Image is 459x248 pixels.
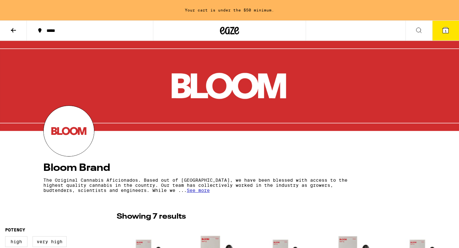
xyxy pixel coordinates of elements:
[117,211,186,222] p: Showing 7 results
[5,227,25,232] legend: Potency
[5,236,27,247] label: High
[43,163,416,173] h4: Bloom Brand
[445,29,447,33] span: 1
[44,106,94,156] img: Bloom Brand logo
[432,21,459,40] button: 1
[187,188,210,193] span: See more
[43,178,360,193] p: The Original Cannabis Aficionados. Based out of [GEOGRAPHIC_DATA], we have been blessed with acce...
[33,236,67,247] label: Very High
